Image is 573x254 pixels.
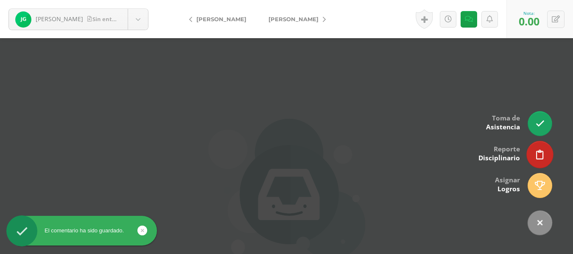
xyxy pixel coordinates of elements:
span: [PERSON_NAME] [36,15,83,23]
div: Toma de [486,108,520,136]
span: Disciplinario [478,154,520,162]
span: Sin entrega [87,15,124,23]
span: 0.00 [519,14,539,28]
a: [PERSON_NAME] [182,9,257,29]
div: El comentario ha sido guardado. [6,227,157,234]
span: Logros [498,184,520,193]
span: [PERSON_NAME] [268,16,319,22]
img: 15f72bfd38093046b48f313a95a8fb2e.png [15,11,31,28]
div: Reporte [478,139,520,167]
a: [PERSON_NAME] [257,9,333,29]
div: Asignar [495,170,520,198]
div: Nota: [519,10,539,16]
a: [PERSON_NAME]Sin entrega [9,9,148,30]
span: [PERSON_NAME] [196,16,246,22]
span: Asistencia [486,123,520,131]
